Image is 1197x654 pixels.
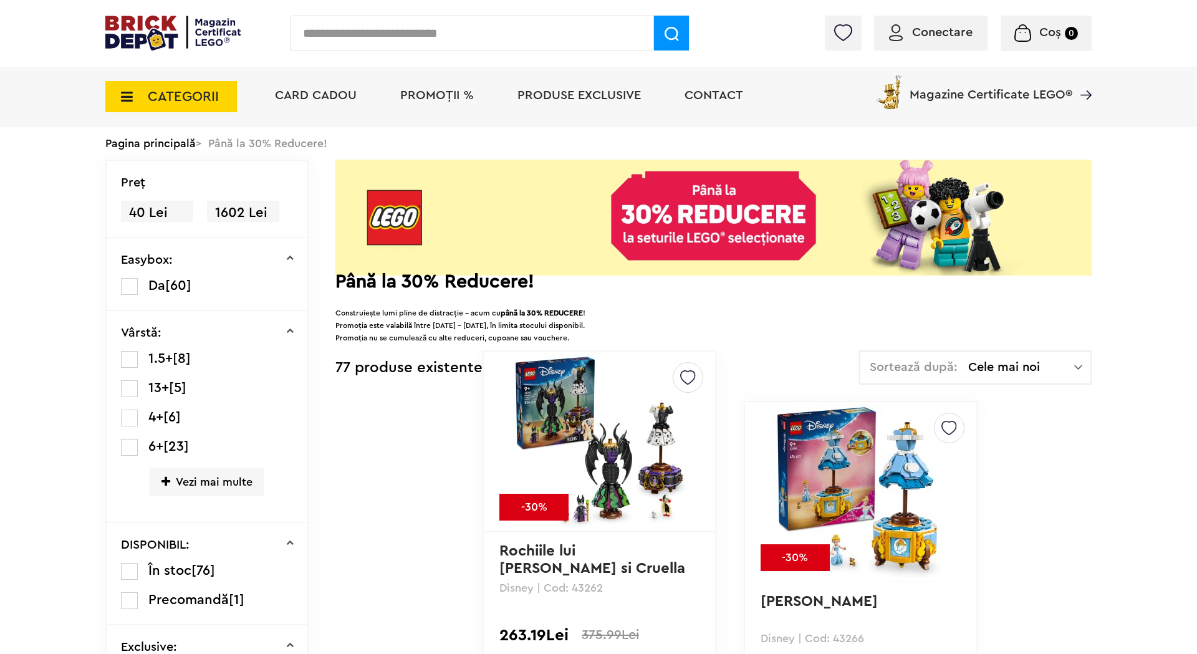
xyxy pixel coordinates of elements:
[148,381,169,395] span: 13+
[517,89,641,102] a: Produse exclusive
[582,628,639,642] span: 375.99Lei
[499,582,699,594] p: Disney | Cod: 43262
[512,354,687,529] img: Rochiile lui Maleficent si Cruella De Vil
[773,405,948,579] img: Rochia Cenusaresei
[335,350,483,386] div: 77 produse existente
[173,352,191,365] span: [8]
[105,138,196,149] a: Pagina principală
[165,279,191,292] span: [60]
[150,468,264,496] span: Vezi mai multe
[121,327,161,339] p: Vârstă:
[191,564,215,577] span: [76]
[761,594,878,609] a: [PERSON_NAME]
[499,494,569,521] div: -30%
[499,544,690,594] a: Rochiile lui [PERSON_NAME] si Cruella De Vil
[148,90,219,103] span: CATEGORII
[335,294,1092,319] p: Construiește lumi pline de distracție – acum cu !
[889,26,973,39] a: Conectare
[148,564,191,577] span: În stoc
[685,89,743,102] a: Contact
[148,410,163,424] span: 4+
[912,26,973,39] span: Conectare
[105,127,1092,160] div: > Până la 30% Reducere!
[761,633,961,644] p: Disney | Cod: 43266
[1072,72,1092,85] a: Magazine Certificate LEGO®
[229,593,244,607] span: [1]
[163,440,189,453] span: [23]
[121,641,177,653] p: Exclusive:
[121,254,173,266] p: Easybox:
[968,361,1074,373] span: Cele mai noi
[499,628,569,643] span: 263.19Lei
[1065,27,1078,40] small: 0
[400,89,474,102] a: PROMOȚII %
[335,160,1092,276] img: Landing page banner
[870,361,958,373] span: Sortează după:
[207,201,279,225] span: 1602 Lei
[501,309,583,317] strong: până la 30% REDUCERE
[148,440,163,453] span: 6+
[910,72,1072,101] span: Magazine Certificate LEGO®
[148,352,173,365] span: 1.5+
[335,319,1092,344] p: Promoția este valabilă între [DATE] – [DATE], în limita stocului disponibil. Promoția nu se cumul...
[1039,26,1061,39] span: Coș
[169,381,186,395] span: [5]
[163,410,181,424] span: [6]
[275,89,357,102] a: Card Cadou
[148,279,165,292] span: Da
[121,539,190,551] p: DISPONIBIL:
[121,201,193,225] span: 40 Lei
[121,176,145,189] p: Preţ
[335,276,1092,288] h2: Până la 30% Reducere!
[148,593,229,607] span: Precomandă
[761,544,830,571] div: -30%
